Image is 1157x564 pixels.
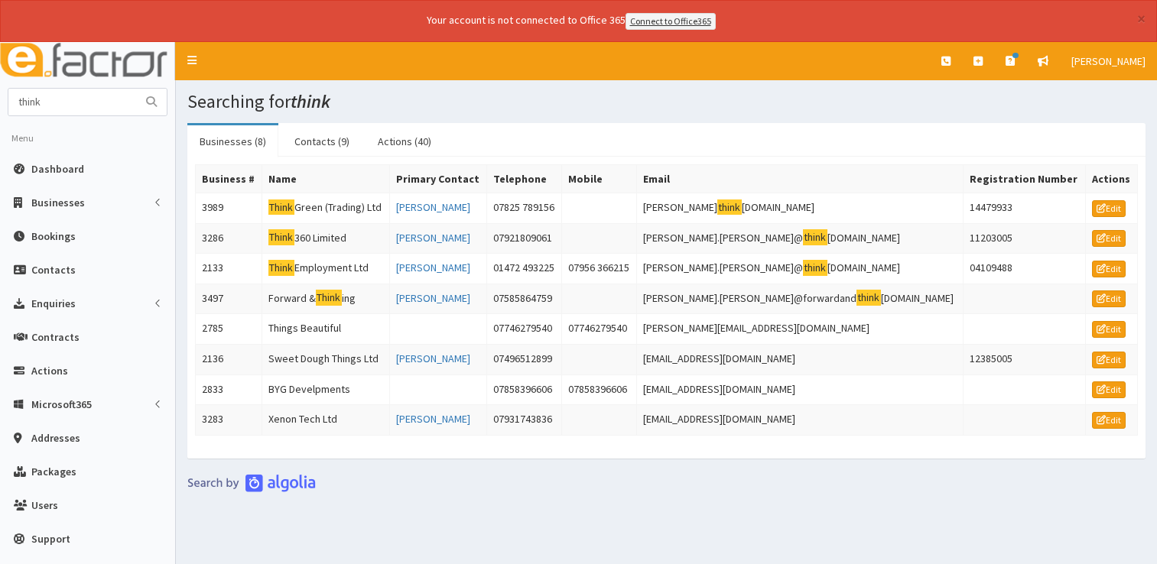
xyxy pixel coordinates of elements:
a: Edit [1092,321,1126,338]
a: Edit [1092,230,1126,247]
input: Search... [8,89,137,115]
td: 2136 [196,344,262,374]
span: Enquiries [31,297,76,310]
td: [PERSON_NAME].[PERSON_NAME]@ [DOMAIN_NAME] [637,223,964,254]
a: [PERSON_NAME] [396,231,470,245]
span: [PERSON_NAME] [1071,54,1146,68]
th: Primary Contact [389,164,486,193]
a: Edit [1092,290,1126,307]
td: 07496512899 [486,344,561,374]
a: [PERSON_NAME] [396,291,470,305]
td: Xenon Tech Ltd [262,405,389,436]
th: Mobile [561,164,636,193]
mark: think [803,229,827,245]
td: 07931743836 [486,405,561,436]
mark: Think [268,229,294,245]
td: Sweet Dough Things Ltd [262,344,389,374]
span: Actions [31,364,68,378]
td: [PERSON_NAME].[PERSON_NAME]@ [DOMAIN_NAME] [637,254,964,284]
a: Edit [1092,200,1126,217]
td: 07746279540 [561,314,636,345]
td: [PERSON_NAME].[PERSON_NAME]@forwardand [DOMAIN_NAME] [637,284,964,314]
a: [PERSON_NAME] [396,412,470,426]
span: Microsoft365 [31,397,92,411]
i: think [291,89,330,113]
mark: think [717,199,742,216]
div: Your account is not connected to Office 365 [124,12,1019,30]
a: Edit [1092,261,1126,277]
th: Email [637,164,964,193]
td: 07746279540 [486,314,561,345]
td: [EMAIL_ADDRESS][DOMAIN_NAME] [637,344,964,374]
a: Actions (40) [366,125,444,157]
mark: Think [316,290,342,306]
span: Packages [31,465,76,478]
td: [PERSON_NAME][EMAIL_ADDRESS][DOMAIN_NAME] [637,314,964,345]
span: Addresses [31,431,80,445]
a: Edit [1092,352,1126,368]
td: 04109488 [964,254,1086,284]
td: [EMAIL_ADDRESS][DOMAIN_NAME] [637,405,964,436]
td: 07825 789156 [486,193,561,223]
span: Support [31,532,70,546]
a: [PERSON_NAME] [396,352,470,365]
a: Businesses (8) [187,125,278,157]
th: Actions [1086,164,1138,193]
td: 3989 [196,193,262,223]
span: Bookings [31,229,76,243]
td: 360 Limited [262,223,389,254]
td: Employment Ltd [262,254,389,284]
mark: think [856,290,881,306]
span: Businesses [31,196,85,209]
td: 2833 [196,374,262,405]
td: 3286 [196,223,262,254]
td: [EMAIL_ADDRESS][DOMAIN_NAME] [637,374,964,405]
a: [PERSON_NAME] [396,200,470,214]
td: 07921809061 [486,223,561,254]
td: 07585864759 [486,284,561,314]
td: 2133 [196,254,262,284]
a: Edit [1092,381,1126,398]
td: 2785 [196,314,262,345]
a: [PERSON_NAME] [1060,42,1157,80]
td: 11203005 [964,223,1086,254]
th: Telephone [486,164,561,193]
a: Edit [1092,412,1126,429]
th: Business # [196,164,262,193]
mark: Think [268,260,294,276]
a: Connect to Office365 [626,13,716,30]
span: Users [31,498,58,512]
td: 3497 [196,284,262,314]
td: 07956 366215 [561,254,636,284]
h1: Searching for [187,92,1146,112]
button: × [1137,11,1146,27]
td: 07858396606 [486,374,561,405]
td: 01472 493225 [486,254,561,284]
span: Contracts [31,330,80,344]
td: 07858396606 [561,374,636,405]
td: BYG Develpments [262,374,389,405]
a: Contacts (9) [282,125,362,157]
mark: think [803,260,827,276]
td: 14479933 [964,193,1086,223]
td: 12385005 [964,344,1086,374]
span: Contacts [31,263,76,277]
td: Green (Trading) Ltd [262,193,389,223]
span: Dashboard [31,162,84,176]
th: Registration Number [964,164,1086,193]
mark: Think [268,199,294,216]
td: Things Beautiful [262,314,389,345]
td: Forward & ing [262,284,389,314]
img: search-by-algolia-light-background.png [187,474,316,492]
th: Name [262,164,389,193]
td: 3283 [196,405,262,436]
td: [PERSON_NAME] [DOMAIN_NAME] [637,193,964,223]
a: [PERSON_NAME] [396,261,470,274]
